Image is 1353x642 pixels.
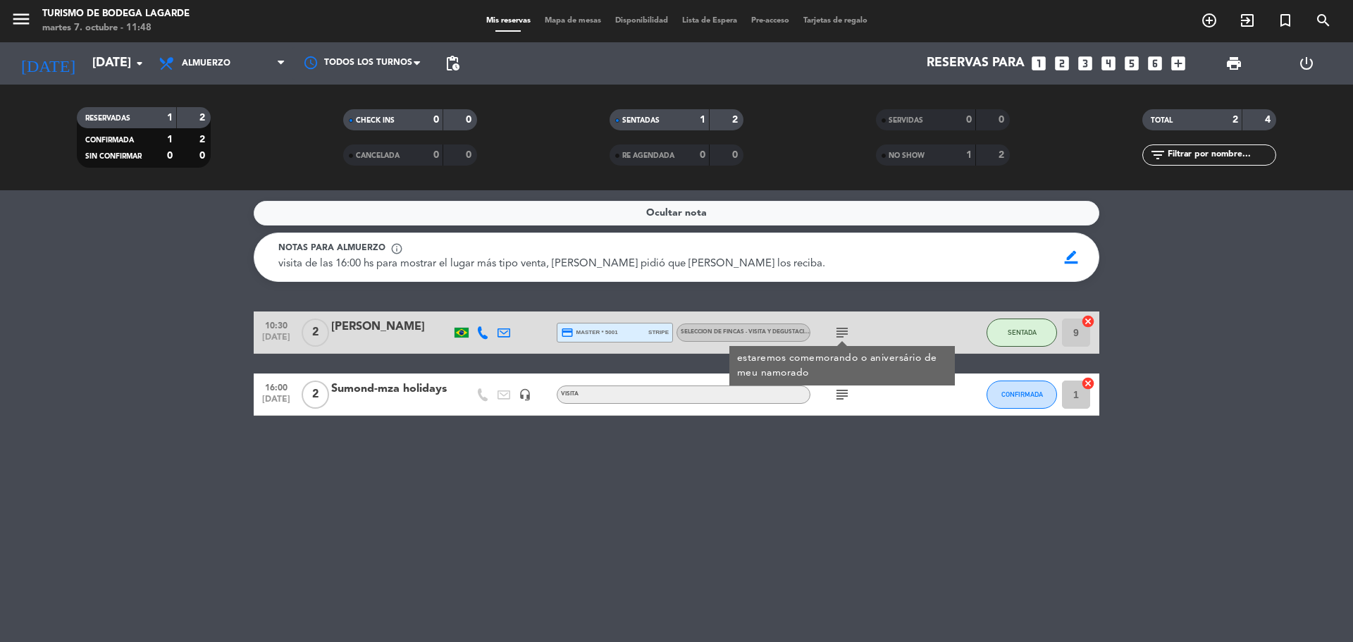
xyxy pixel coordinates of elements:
[433,115,439,125] strong: 0
[199,113,208,123] strong: 2
[834,324,851,341] i: subject
[1123,54,1141,73] i: looks_5
[1277,12,1294,29] i: turned_in_not
[648,328,669,337] span: stripe
[199,151,208,161] strong: 0
[167,151,173,161] strong: 0
[681,329,870,335] span: SELECCION DE FINCAS - Visita y degustación - Idioma: Español
[331,380,451,398] div: Sumond-mza holidays
[737,351,948,381] div: estaremos comemorando o aniversário de meu namorado
[561,326,574,339] i: credit_card
[966,115,972,125] strong: 0
[1001,390,1043,398] span: CONFIRMADA
[700,150,705,160] strong: 0
[356,117,395,124] span: CHECK INS
[889,117,923,124] span: SERVIDAS
[259,316,294,333] span: 10:30
[1008,328,1037,336] span: SENTADA
[466,115,474,125] strong: 0
[1081,376,1095,390] i: cancel
[479,17,538,25] span: Mis reservas
[1058,244,1085,271] span: border_color
[538,17,608,25] span: Mapa de mesas
[278,259,825,269] span: visita de las 16:00 hs para mostrar el lugar más tipo venta, [PERSON_NAME] pidió que [PERSON_NAME...
[444,55,461,72] span: pending_actions
[42,7,190,21] div: Turismo de Bodega Lagarde
[1239,12,1256,29] i: exit_to_app
[302,381,329,409] span: 2
[1169,54,1187,73] i: add_box
[131,55,148,72] i: arrow_drop_down
[675,17,744,25] span: Lista de Espera
[999,115,1007,125] strong: 0
[1265,115,1273,125] strong: 4
[167,113,173,123] strong: 1
[987,381,1057,409] button: CONFIRMADA
[999,150,1007,160] strong: 2
[302,319,329,347] span: 2
[561,391,579,397] span: VISITA
[11,48,85,79] i: [DATE]
[646,205,707,221] span: Ocultar nota
[85,153,142,160] span: SIN CONFIRMAR
[85,115,130,122] span: RESERVADAS
[182,58,230,68] span: Almuerzo
[622,152,674,159] span: RE AGENDADA
[199,135,208,144] strong: 2
[1225,55,1242,72] span: print
[927,56,1025,70] span: Reservas para
[1232,115,1238,125] strong: 2
[744,17,796,25] span: Pre-acceso
[85,137,134,144] span: CONFIRMADA
[466,150,474,160] strong: 0
[1315,12,1332,29] i: search
[732,115,741,125] strong: 2
[987,319,1057,347] button: SENTADA
[356,152,400,159] span: CANCELADA
[331,318,451,336] div: [PERSON_NAME]
[259,378,294,395] span: 16:00
[1053,54,1071,73] i: looks_two
[889,152,925,159] span: NO SHOW
[259,395,294,411] span: [DATE]
[42,21,190,35] div: martes 7. octubre - 11:48
[622,117,660,124] span: SENTADAS
[834,386,851,403] i: subject
[11,8,32,30] i: menu
[278,242,385,256] span: Notas para almuerzo
[433,150,439,160] strong: 0
[1076,54,1094,73] i: looks_3
[1030,54,1048,73] i: looks_one
[966,150,972,160] strong: 1
[608,17,675,25] span: Disponibilidad
[11,8,32,35] button: menu
[1201,12,1218,29] i: add_circle_outline
[390,242,403,255] span: info_outline
[700,115,705,125] strong: 1
[259,333,294,349] span: [DATE]
[1270,42,1342,85] div: LOG OUT
[1081,314,1095,328] i: cancel
[1146,54,1164,73] i: looks_6
[1298,55,1315,72] i: power_settings_new
[561,326,618,339] span: master * 5001
[732,150,741,160] strong: 0
[1149,147,1166,163] i: filter_list
[1166,147,1275,163] input: Filtrar por nombre...
[1151,117,1173,124] span: TOTAL
[519,388,531,401] i: headset_mic
[167,135,173,144] strong: 1
[1099,54,1118,73] i: looks_4
[796,17,875,25] span: Tarjetas de regalo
